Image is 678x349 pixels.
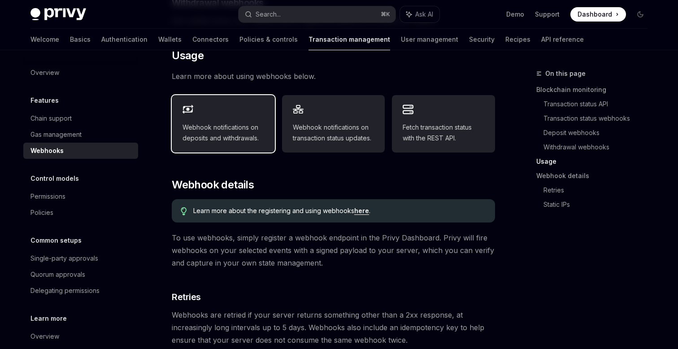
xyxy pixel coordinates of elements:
a: Blockchain monitoring [536,83,655,97]
div: Overview [30,331,59,342]
a: Webhook details [536,169,655,183]
div: Webhooks [30,145,64,156]
h5: Features [30,95,59,106]
a: Support [535,10,560,19]
a: Static IPs [543,197,655,212]
a: Demo [506,10,524,19]
a: Permissions [23,188,138,205]
span: Learn more about the registering and using webhooks . [193,206,486,215]
a: Quorum approvals [23,266,138,283]
a: Wallets [158,29,182,50]
a: API reference [541,29,584,50]
h5: Common setups [30,235,82,246]
a: Policies & controls [239,29,298,50]
span: Fetch transaction status with the REST API. [403,122,484,144]
div: Permissions [30,191,65,202]
div: Quorum approvals [30,269,85,280]
span: Dashboard [578,10,612,19]
span: Retries [172,291,201,303]
a: Chain support [23,110,138,127]
span: Webhooks are retried if your server returns something other than a 2xx response, at increasingly ... [172,309,495,346]
button: Search...⌘K [239,6,395,22]
span: To use webhooks, simply register a webhook endpoint in the Privy Dashboard. Privy will fire webho... [172,231,495,269]
a: Dashboard [570,7,626,22]
img: dark logo [30,8,86,21]
a: Retries [543,183,655,197]
span: Usage [172,48,204,63]
span: On this page [545,68,586,79]
span: Ask AI [415,10,433,19]
a: Recipes [505,29,530,50]
div: Chain support [30,113,72,124]
a: Connectors [192,29,229,50]
a: Webhooks [23,143,138,159]
a: Transaction status API [543,97,655,111]
div: Search... [256,9,281,20]
a: Webhook notifications on deposits and withdrawals. [172,95,275,153]
div: Gas management [30,129,82,140]
div: Single-party approvals [30,253,98,264]
span: Webhook notifications on transaction status updates. [293,122,374,144]
a: Policies [23,205,138,221]
h5: Learn more [30,313,67,324]
a: Welcome [30,29,59,50]
a: Transaction management [309,29,390,50]
span: ⌘ K [381,11,390,18]
h5: Control models [30,173,79,184]
a: Overview [23,328,138,345]
span: Webhook notifications on deposits and withdrawals. [183,122,264,144]
a: Webhook notifications on transaction status updates. [282,95,385,153]
a: Fetch transaction status with the REST API. [392,95,495,153]
a: Authentication [101,29,148,50]
a: here [354,207,369,215]
a: Transaction status webhooks [543,111,655,126]
button: Toggle dark mode [633,7,648,22]
a: Usage [536,154,655,169]
a: Gas management [23,127,138,143]
a: Delegating permissions [23,283,138,299]
a: Security [469,29,495,50]
a: Single-party approvals [23,250,138,266]
span: Learn more about using webhooks below. [172,70,495,83]
a: Overview [23,65,138,81]
div: Policies [30,207,53,218]
span: Webhook details [172,178,254,192]
svg: Tip [181,207,187,215]
a: Deposit webhooks [543,126,655,140]
button: Ask AI [400,6,439,22]
a: User management [401,29,458,50]
div: Delegating permissions [30,285,100,296]
a: Withdrawal webhooks [543,140,655,154]
a: Basics [70,29,91,50]
div: Overview [30,67,59,78]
